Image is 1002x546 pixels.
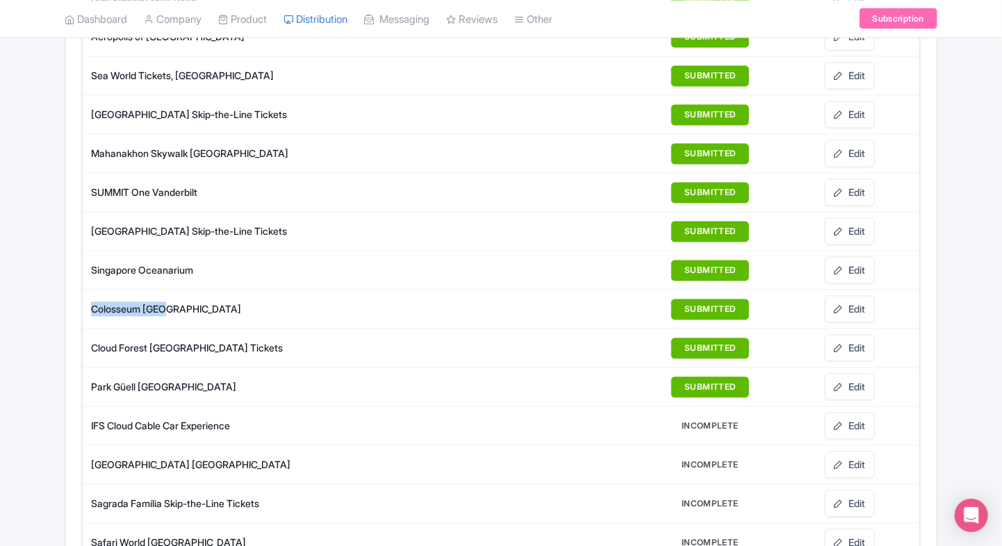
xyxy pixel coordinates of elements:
[671,338,748,359] button: SUBMITTED
[955,499,988,532] div: Open Intercom Messenger
[825,452,875,479] a: Edit
[668,416,752,437] button: INCOMPLETE
[825,374,875,401] a: Edit
[671,105,748,126] button: SUBMITTED
[825,140,875,167] a: Edit
[825,257,875,284] a: Edit
[671,144,748,165] button: SUBMITTED
[91,69,500,83] div: Sea World Tickets, [GEOGRAPHIC_DATA]
[671,377,748,398] button: SUBMITTED
[91,224,500,239] div: [GEOGRAPHIC_DATA] Skip-the-Line Tickets
[825,490,875,518] a: Edit
[91,147,500,161] div: Mahanakhon Skywalk [GEOGRAPHIC_DATA]
[668,455,752,476] button: INCOMPLETE
[91,185,500,200] div: SUMMIT One Vanderbilt
[668,494,752,515] button: INCOMPLETE
[671,183,748,204] button: SUBMITTED
[671,222,748,242] button: SUBMITTED
[671,260,748,281] button: SUBMITTED
[91,458,500,472] div: [GEOGRAPHIC_DATA] [GEOGRAPHIC_DATA]
[860,8,937,29] a: Subscription
[825,335,875,362] a: Edit
[91,263,500,278] div: Singapore Oceanarium
[91,497,500,511] div: Sagrada Família Skip-the-Line Tickets
[825,218,875,245] a: Edit
[671,66,748,87] button: SUBMITTED
[91,341,500,356] div: Cloud Forest [GEOGRAPHIC_DATA] Tickets
[825,101,875,129] a: Edit
[825,179,875,206] a: Edit
[825,413,875,440] a: Edit
[671,299,748,320] button: SUBMITTED
[825,63,875,90] a: Edit
[825,296,875,323] a: Edit
[91,380,500,395] div: Park Güell [GEOGRAPHIC_DATA]
[91,108,500,122] div: [GEOGRAPHIC_DATA] Skip-the-Line Tickets
[91,302,500,317] div: Colosseum [GEOGRAPHIC_DATA]
[91,419,500,433] div: IFS Cloud Cable Car Experience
